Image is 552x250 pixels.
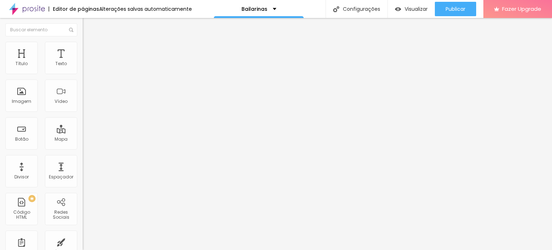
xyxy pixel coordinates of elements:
[435,2,476,16] button: Publicar
[69,28,73,32] img: Icone
[49,174,73,179] div: Espaçador
[14,174,29,179] div: Divisor
[55,99,68,104] div: Vídeo
[55,137,68,142] div: Mapa
[12,99,31,104] div: Imagem
[49,6,99,12] div: Editor de páginas
[47,210,75,220] div: Redes Sociais
[55,61,67,66] div: Texto
[99,6,192,12] div: Alterações salvas automaticamente
[15,137,28,142] div: Botão
[15,61,28,66] div: Título
[83,18,552,250] iframe: Editor
[333,6,339,12] img: Icone
[446,6,465,12] span: Publicar
[241,6,267,12] p: Bailarinas
[388,2,435,16] button: Visualizar
[502,6,541,12] span: Fazer Upgrade
[7,210,36,220] div: Código HTML
[395,6,401,12] img: view-1.svg
[405,6,428,12] span: Visualizar
[5,23,77,36] input: Buscar elemento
